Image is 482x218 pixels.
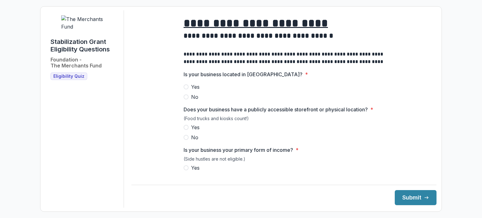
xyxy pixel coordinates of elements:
span: No [191,134,198,141]
p: Is your business located in [GEOGRAPHIC_DATA]? [184,71,303,78]
h2: Foundation - The Merchants Fund [51,57,102,69]
p: Is your business your primary form of income? [184,146,293,154]
p: Does your business have a publicly accessible storefront or physical location? [184,106,368,113]
div: (Side hustles are not eligible.) [184,156,384,164]
span: No [191,93,198,101]
img: The Merchants Fund [61,15,108,30]
span: Yes [191,83,200,91]
span: Eligibility Quiz [53,74,84,79]
span: Yes [191,124,200,131]
button: Submit [395,190,436,205]
div: (Food trucks and kiosks count!) [184,116,384,124]
span: Yes [191,164,200,172]
h1: Stabilization Grant Eligibility Questions [51,38,119,53]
